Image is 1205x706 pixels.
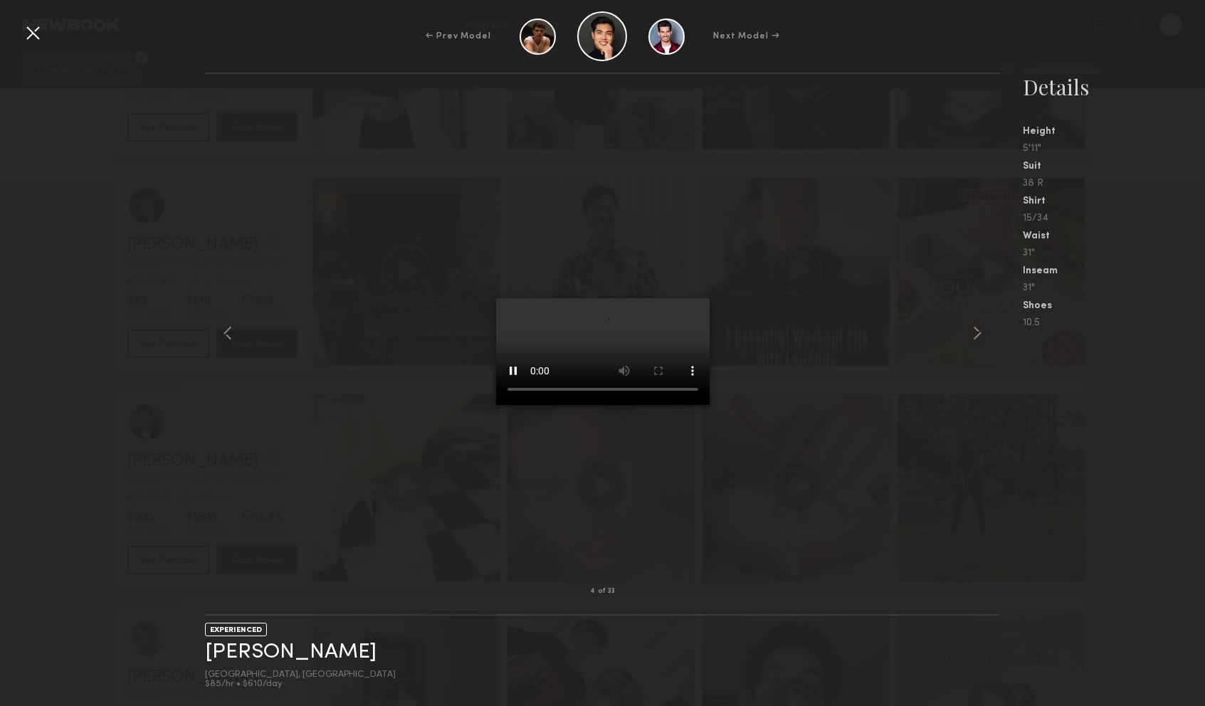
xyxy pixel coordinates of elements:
div: 15/34 [1023,214,1205,223]
div: 31" [1023,283,1205,293]
div: 10.5 [1023,318,1205,328]
div: Inseam [1023,266,1205,276]
div: Next Model → [713,30,779,43]
div: 4 of 33 [590,588,614,595]
div: Waist [1023,231,1205,241]
div: [GEOGRAPHIC_DATA], [GEOGRAPHIC_DATA] [205,670,396,680]
div: EXPERIENCED [205,623,267,636]
div: ← Prev Model [426,30,491,43]
div: Shirt [1023,196,1205,206]
div: $85/hr • $610/day [205,680,396,689]
div: Details [1023,73,1205,101]
div: 5'11" [1023,144,1205,154]
div: 38 R [1023,179,1205,189]
div: Suit [1023,162,1205,172]
a: [PERSON_NAME] [205,641,377,663]
div: 31" [1023,248,1205,258]
div: Height [1023,127,1205,137]
div: Shoes [1023,301,1205,311]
